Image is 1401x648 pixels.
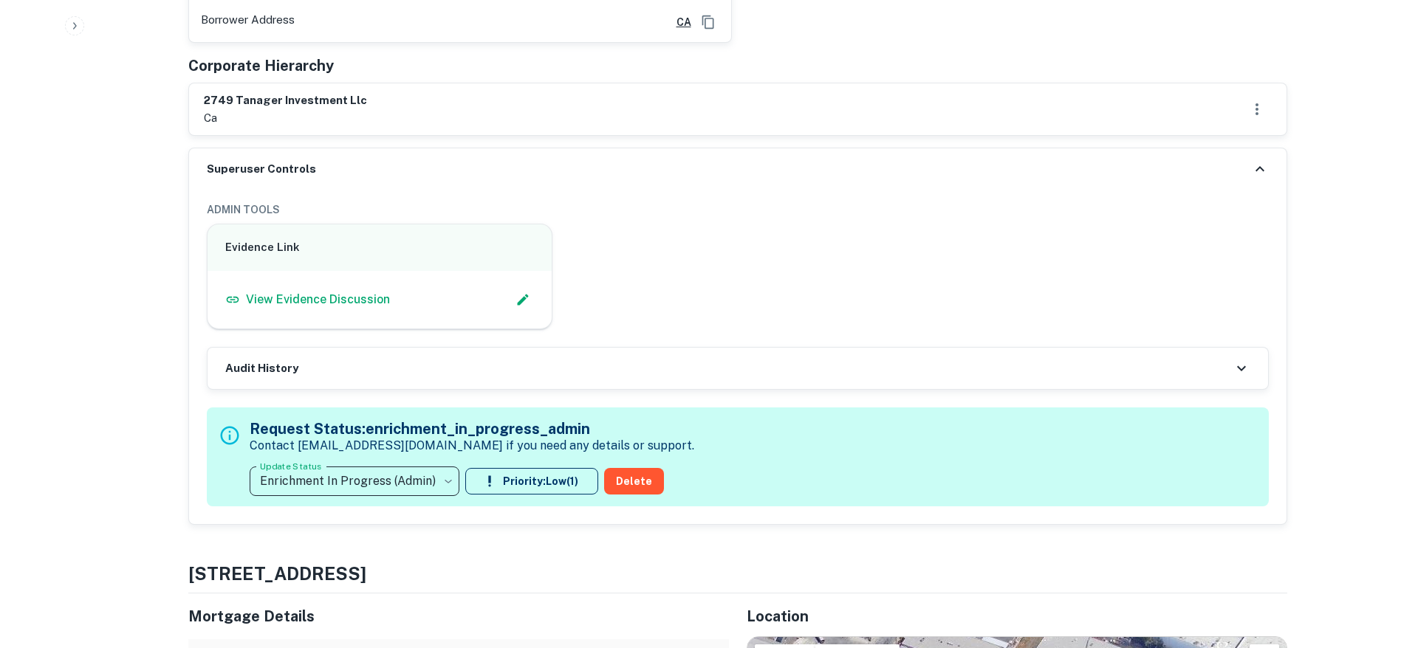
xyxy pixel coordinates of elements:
button: Priority:Low(1) [465,468,598,494]
h5: Location [747,605,1287,627]
label: Update Status [260,460,321,472]
a: View Evidence Discussion [225,291,390,309]
p: View Evidence Discussion [246,291,390,309]
button: Delete [604,468,664,494]
p: Contact [EMAIL_ADDRESS][DOMAIN_NAME] if you need any details or support. [250,437,694,455]
p: ca [204,109,367,127]
h5: Mortgage Details [188,605,729,627]
button: Copy Address [697,11,719,33]
iframe: Chat Widget [1327,530,1401,601]
div: Enrichment In Progress (Admin) [250,461,459,502]
h4: [STREET_ADDRESS] [188,560,1287,587]
h6: Superuser Controls [207,161,316,178]
h6: 2749 tanager investment llc [204,92,367,109]
h6: Evidence Link [225,239,535,256]
p: Borrower Address [201,11,295,33]
h6: ADMIN TOOLS [207,201,1269,218]
h5: Corporate Hierarchy [188,55,334,77]
a: CA [665,14,691,30]
button: Edit Slack Link [512,289,534,311]
h5: Request Status: enrichment_in_progress_admin [250,418,694,440]
h6: Audit History [225,360,298,377]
